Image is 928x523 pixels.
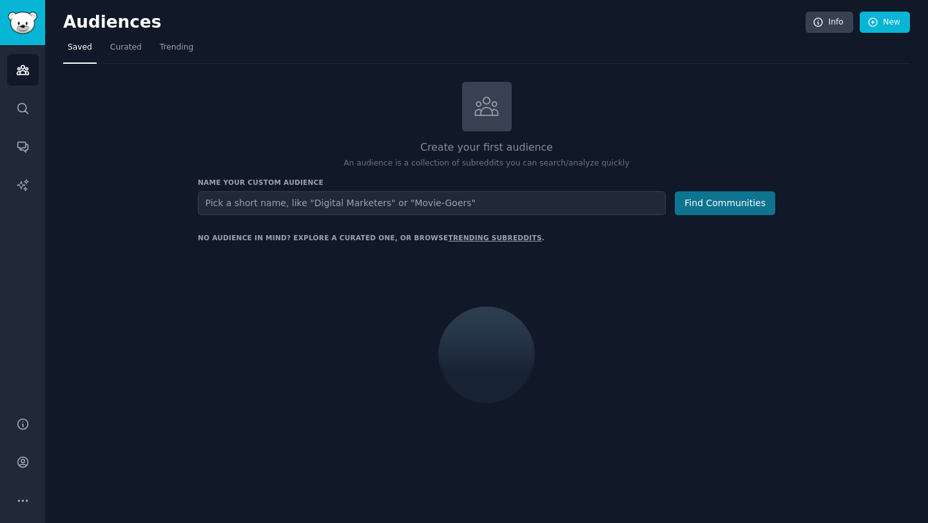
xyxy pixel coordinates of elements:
img: GummySearch logo [8,12,37,34]
span: Saved [68,42,92,53]
p: An audience is a collection of subreddits you can search/analyze quickly [198,158,775,169]
h2: Audiences [63,12,806,33]
h2: Create your first audience [198,140,775,156]
a: New [860,12,910,33]
button: Find Communities [675,191,775,215]
a: Trending [155,37,198,64]
div: No audience in mind? Explore a curated one, or browse . [198,233,545,242]
a: Saved [63,37,97,64]
a: trending subreddits [448,234,541,242]
h3: Name your custom audience [198,178,775,187]
span: Curated [110,42,142,53]
input: Pick a short name, like "Digital Marketers" or "Movie-Goers" [198,191,666,215]
a: Info [806,12,853,33]
a: Curated [106,37,146,64]
span: Trending [160,42,193,53]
